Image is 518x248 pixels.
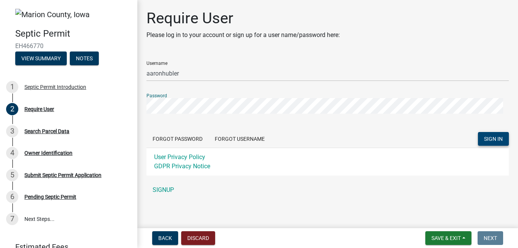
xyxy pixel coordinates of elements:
span: SIGN IN [484,136,503,142]
div: Search Parcel Data [24,129,69,134]
h1: Require User [146,9,340,27]
wm-modal-confirm: Notes [70,56,99,62]
button: Discard [181,231,215,245]
span: EH466770 [15,42,122,50]
span: Save & Exit [431,235,461,241]
button: Save & Exit [425,231,471,245]
div: Require User [24,106,54,112]
div: 6 [6,191,18,203]
wm-modal-confirm: Summary [15,56,67,62]
button: Notes [70,52,99,65]
p: Please log in to your account or sign up for a user name/password here: [146,31,340,40]
button: Back [152,231,178,245]
button: SIGN IN [478,132,509,146]
button: Forgot Password [146,132,209,146]
div: Submit Septic Permit Application [24,172,101,178]
a: User Privacy Policy [154,153,205,161]
span: Next [484,235,497,241]
img: Marion County, Iowa [15,9,90,20]
div: Owner Identification [24,150,72,156]
span: Back [158,235,172,241]
a: GDPR Privacy Notice [154,163,210,170]
div: Septic Permit Introduction [24,84,86,90]
a: SIGNUP [146,182,509,198]
div: 4 [6,147,18,159]
div: Pending Septic Permit [24,194,76,200]
div: 7 [6,213,18,225]
div: 2 [6,103,18,115]
h4: Septic Permit [15,28,131,39]
div: 3 [6,125,18,137]
div: 5 [6,169,18,181]
button: Next [478,231,503,245]
button: View Summary [15,52,67,65]
div: 1 [6,81,18,93]
button: Forgot Username [209,132,271,146]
